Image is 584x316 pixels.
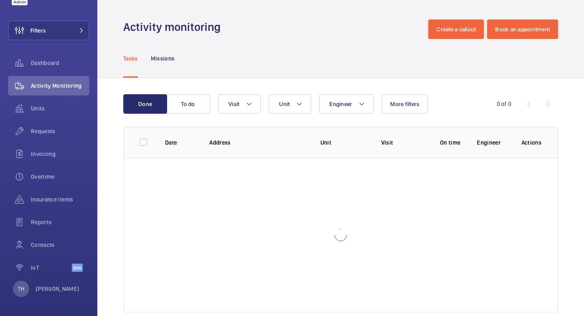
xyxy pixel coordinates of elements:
[390,101,419,107] span: More filters
[31,218,89,226] span: Reports
[269,94,311,114] button: Unit
[31,104,89,113] span: Units
[31,82,89,90] span: Activity Monitoring
[166,94,210,114] button: To do
[18,285,24,293] p: TH
[218,94,261,114] button: Visit
[8,21,89,40] button: Filters
[279,101,290,107] span: Unit
[436,139,464,147] p: On time
[320,139,368,147] p: Unit
[31,127,89,135] span: Requests
[165,139,196,147] p: Date
[209,139,307,147] p: Address
[72,264,83,272] span: Beta
[123,94,167,114] button: Done
[30,26,46,35] span: Filters
[428,19,484,39] button: Create a callout
[36,285,79,293] p: [PERSON_NAME]
[477,139,508,147] p: Engineer
[497,100,511,108] div: 0 of 0
[31,150,89,158] span: Invoicing
[151,54,175,63] p: Missions
[31,195,89,203] span: Insurance items
[31,59,89,67] span: Dashboard
[31,173,89,181] span: Overtime
[487,19,558,39] button: Book an appointment
[123,54,138,63] p: Tasks
[31,241,89,249] span: Contacts
[123,19,225,35] h1: Activity monitoring
[522,139,541,147] p: Actions
[381,139,424,147] p: Visit
[329,101,352,107] span: Engineer
[382,94,428,114] button: More filters
[228,101,239,107] span: Visit
[31,264,72,272] span: IoT
[319,94,374,114] button: Engineer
